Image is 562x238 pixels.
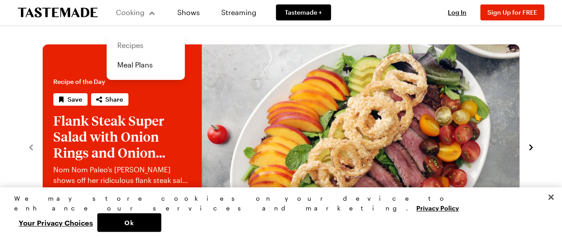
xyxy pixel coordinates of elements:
a: Recipes [112,36,179,55]
span: Save [68,95,82,104]
button: Save recipe [53,93,88,106]
button: Log In [439,8,475,17]
div: We may store cookies on your device to enhance our services and marketing. [14,194,540,213]
div: Cooking [107,30,185,80]
span: Log In [448,8,466,16]
span: Share [105,95,123,104]
button: navigate to previous item [27,141,36,152]
button: navigate to next item [526,141,535,152]
span: Tastemade + [285,8,322,17]
a: Meal Plans [112,55,179,75]
a: Tastemade + [276,4,331,20]
button: Cooking [116,2,156,23]
button: Ok [97,213,161,232]
span: Sign Up for FREE [487,8,537,16]
a: More information about your privacy, opens in a new tab [416,203,459,212]
div: Privacy [14,194,540,232]
a: To Tastemade Home Page [18,8,98,18]
span: Cooking [116,8,144,16]
button: Share [91,93,128,106]
button: Your Privacy Choices [14,213,97,232]
button: Close [541,187,561,207]
button: Sign Up for FREE [480,4,544,20]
